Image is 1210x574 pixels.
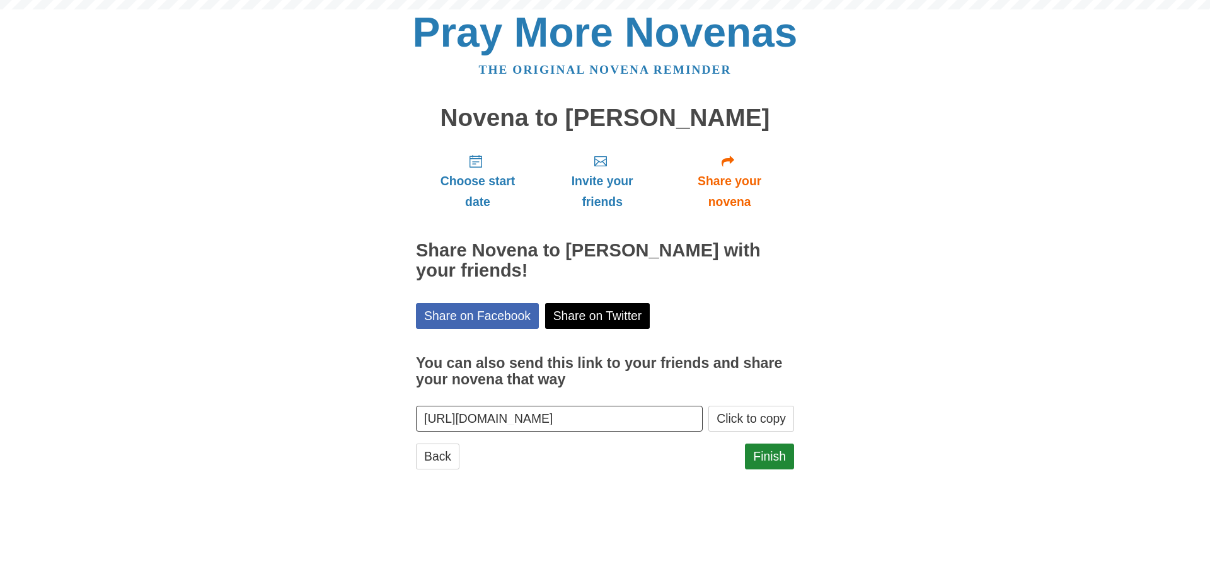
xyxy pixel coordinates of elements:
[416,355,794,387] h3: You can also send this link to your friends and share your novena that way
[416,105,794,132] h1: Novena to [PERSON_NAME]
[416,144,539,219] a: Choose start date
[665,144,794,219] a: Share your novena
[545,303,650,329] a: Share on Twitter
[552,171,652,212] span: Invite your friends
[708,406,794,432] button: Click to copy
[479,63,732,76] a: The original novena reminder
[413,9,798,55] a: Pray More Novenas
[416,444,459,469] a: Back
[429,171,527,212] span: Choose start date
[745,444,794,469] a: Finish
[539,144,665,219] a: Invite your friends
[416,241,794,281] h2: Share Novena to [PERSON_NAME] with your friends!
[677,171,781,212] span: Share your novena
[416,303,539,329] a: Share on Facebook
